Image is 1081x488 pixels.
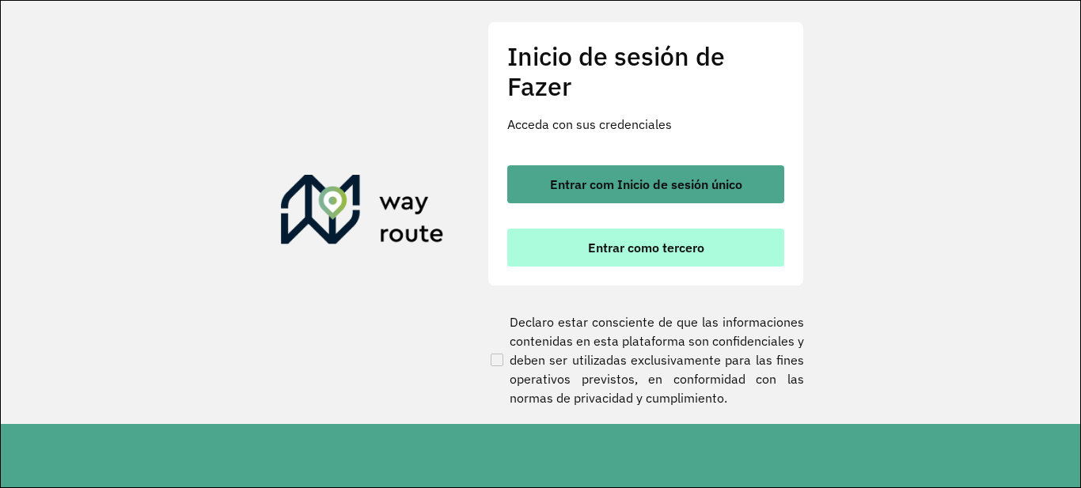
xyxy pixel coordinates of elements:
[507,229,784,267] button: botón
[510,314,804,406] font: Declaro estar consciente de que las informaciones contenidas en esta plataforma son confidenciale...
[507,165,784,203] button: botón
[550,176,742,192] font: Entrar com Inicio de sesión único
[507,116,672,132] font: Acceda con sus credenciales
[507,40,725,103] font: Inicio de sesión de Fazer
[281,175,444,251] img: Roteirizador AmbevTech
[588,240,704,255] font: Entrar como tercero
